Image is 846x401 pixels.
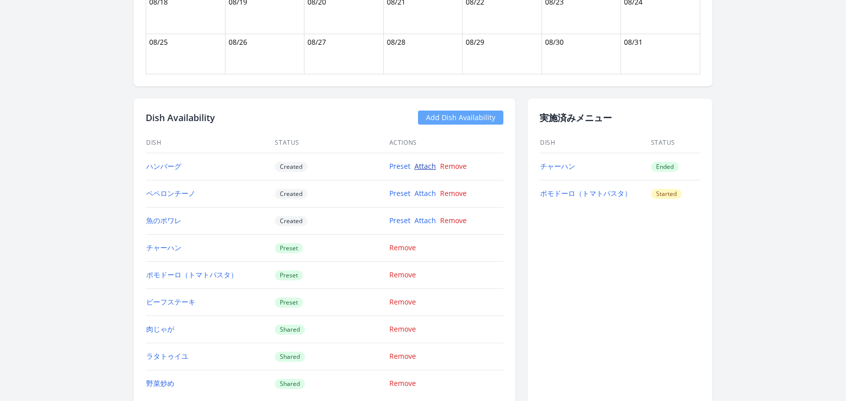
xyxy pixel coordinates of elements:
[389,243,416,252] a: Remove
[389,216,410,225] a: Preset
[275,325,305,335] span: Shared
[414,188,436,198] a: Attach
[440,161,467,171] a: Remove
[418,111,503,125] a: Add Dish Availability
[304,34,384,74] td: 08/27
[275,297,303,308] span: Preset
[146,111,215,125] h2: Dish Availability
[146,297,195,307] a: ビーフステーキ
[146,188,195,198] a: ペペロンチーノ
[542,34,621,74] td: 08/30
[414,161,436,171] a: Attach
[540,188,631,198] a: ポモドーロ（トマトパスタ）
[146,161,181,171] a: ハンバーグ
[389,297,416,307] a: Remove
[540,161,575,171] a: チャーハン
[651,189,682,199] span: Started
[389,378,416,388] a: Remove
[414,216,436,225] a: Attach
[389,324,416,334] a: Remove
[146,378,174,388] a: 野菜炒め
[389,161,410,171] a: Preset
[275,352,305,362] span: Shared
[440,188,467,198] a: Remove
[275,216,307,226] span: Created
[383,34,463,74] td: 08/28
[146,34,226,74] td: 08/25
[540,133,651,153] th: Dish
[389,270,416,279] a: Remove
[225,34,304,74] td: 08/26
[146,243,181,252] a: チャーハン
[275,379,305,389] span: Shared
[146,324,174,334] a: 肉じゃが
[146,351,188,361] a: ラタトゥイユ
[540,111,700,125] h2: 実施済みメニュー
[440,216,467,225] a: Remove
[389,133,503,153] th: Actions
[651,162,679,172] span: Ended
[146,216,181,225] a: 魚のポワレ
[274,133,388,153] th: Status
[275,243,303,253] span: Preset
[389,188,410,198] a: Preset
[389,351,416,361] a: Remove
[146,270,238,279] a: ポモドーロ（トマトパスタ）
[621,34,700,74] td: 08/31
[275,162,307,172] span: Created
[651,133,701,153] th: Status
[275,270,303,280] span: Preset
[275,189,307,199] span: Created
[463,34,542,74] td: 08/29
[146,133,274,153] th: Dish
